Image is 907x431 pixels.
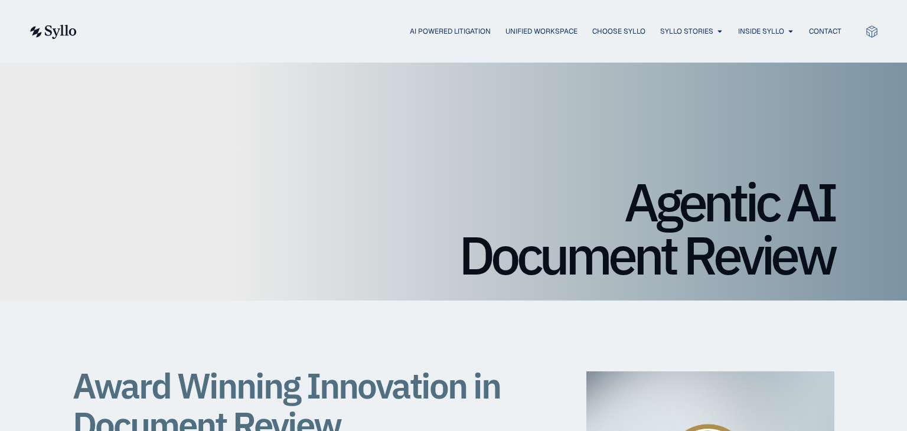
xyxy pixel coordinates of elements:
[73,175,834,282] h1: Agentic AI Document Review
[738,26,784,37] a: Inside Syllo
[809,26,841,37] a: Contact
[505,26,578,37] a: Unified Workspace
[28,25,77,39] img: syllo
[100,26,841,37] div: Menu Toggle
[410,26,491,37] a: AI Powered Litigation
[592,26,645,37] a: Choose Syllo
[100,26,841,37] nav: Menu
[660,26,713,37] a: Syllo Stories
